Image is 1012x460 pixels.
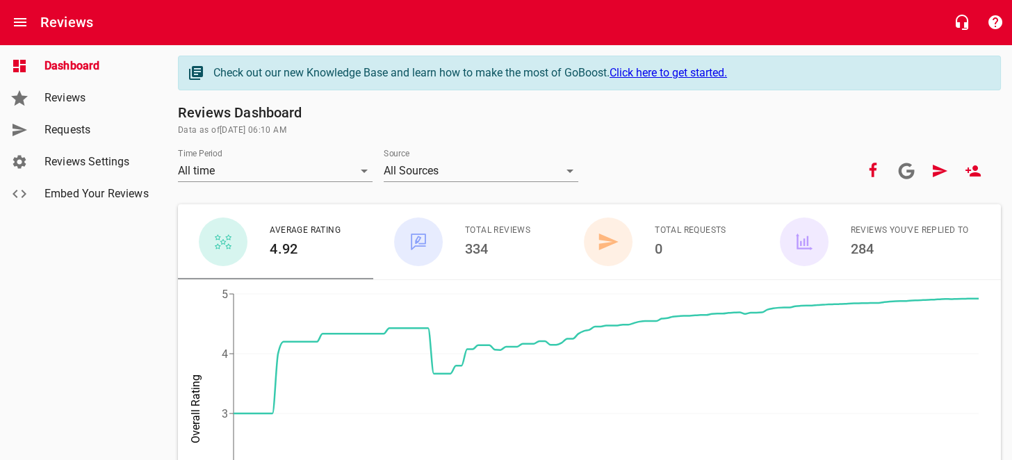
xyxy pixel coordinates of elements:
div: All Sources [384,160,578,182]
span: Average Rating [270,224,341,238]
h6: Reviews Dashboard [178,101,1001,124]
h6: Reviews [40,11,93,33]
button: Live Chat [945,6,979,39]
tspan: Overall Rating [189,375,202,443]
h6: 0 [655,238,726,260]
span: Reviews Settings [44,154,150,170]
div: Check out our new Knowledge Base and learn how to make the most of GoBoost. [213,65,986,81]
div: All time [178,160,373,182]
a: Click here to get started. [610,66,727,79]
tspan: 3 [222,407,228,420]
span: Reviews [44,90,150,106]
span: Data as of [DATE] 06:10 AM [178,124,1001,138]
tspan: 5 [222,288,228,301]
button: Support Portal [979,6,1012,39]
a: Request Review [923,154,956,188]
span: Total Reviews [465,224,530,238]
span: Embed Your Reviews [44,186,150,202]
h6: 284 [851,238,969,260]
label: Time Period [178,149,222,158]
span: Requests [44,122,150,138]
a: Connect your Google account [890,154,923,188]
button: Open drawer [3,6,37,39]
tspan: 4 [222,347,228,361]
button: Your Facebook account is connected [856,154,890,188]
span: Total Requests [655,224,726,238]
a: New User [956,154,990,188]
span: Reviews You've Replied To [851,224,969,238]
span: Dashboard [44,58,150,74]
label: Source [384,149,409,158]
h6: 4.92 [270,238,341,260]
h6: 334 [465,238,530,260]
